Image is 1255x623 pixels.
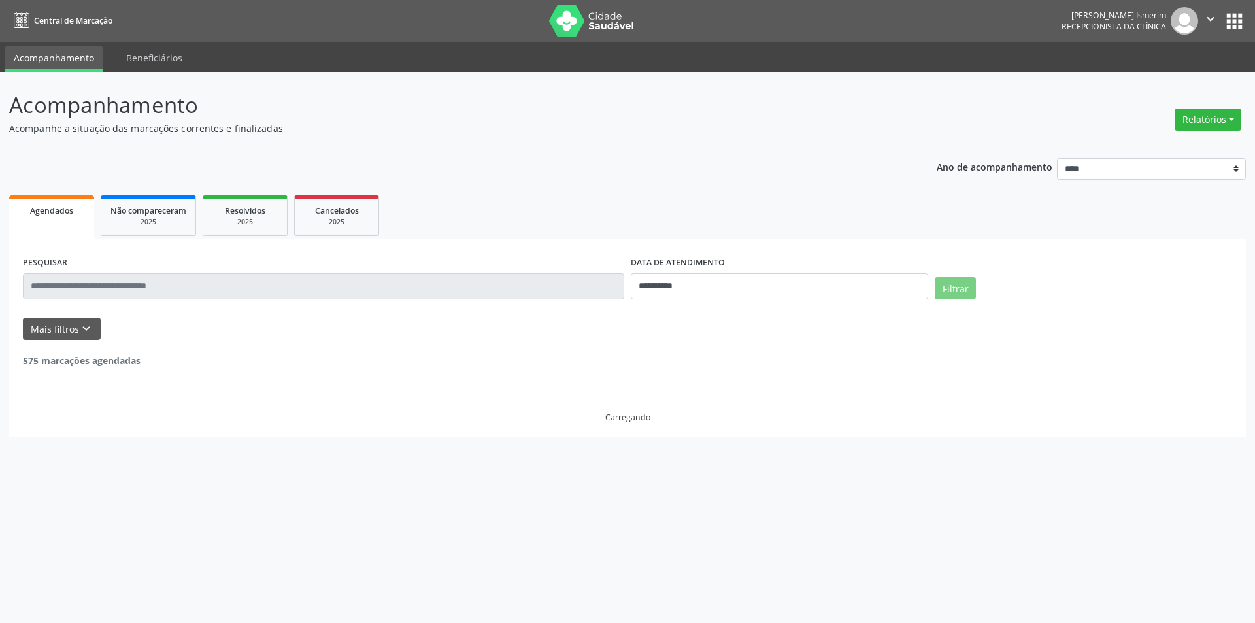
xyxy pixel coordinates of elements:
strong: 575 marcações agendadas [23,354,141,367]
div: Carregando [605,412,650,423]
span: Central de Marcação [34,15,112,26]
a: Beneficiários [117,46,192,69]
i:  [1203,12,1218,26]
a: Acompanhamento [5,46,103,72]
span: Agendados [30,205,73,216]
button: Relatórios [1175,109,1241,131]
div: [PERSON_NAME] Ismerim [1062,10,1166,21]
a: Central de Marcação [9,10,112,31]
span: Não compareceram [110,205,186,216]
i: keyboard_arrow_down [79,322,93,336]
div: 2025 [304,217,369,227]
label: PESQUISAR [23,253,67,273]
span: Cancelados [315,205,359,216]
p: Acompanhe a situação das marcações correntes e finalizadas [9,122,875,135]
button: Filtrar [935,277,976,299]
button: Mais filtroskeyboard_arrow_down [23,318,101,341]
label: DATA DE ATENDIMENTO [631,253,725,273]
button:  [1198,7,1223,35]
p: Ano de acompanhamento [937,158,1052,175]
img: img [1171,7,1198,35]
p: Acompanhamento [9,89,875,122]
button: apps [1223,10,1246,33]
div: 2025 [110,217,186,227]
span: Recepcionista da clínica [1062,21,1166,32]
span: Resolvidos [225,205,265,216]
div: 2025 [212,217,278,227]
